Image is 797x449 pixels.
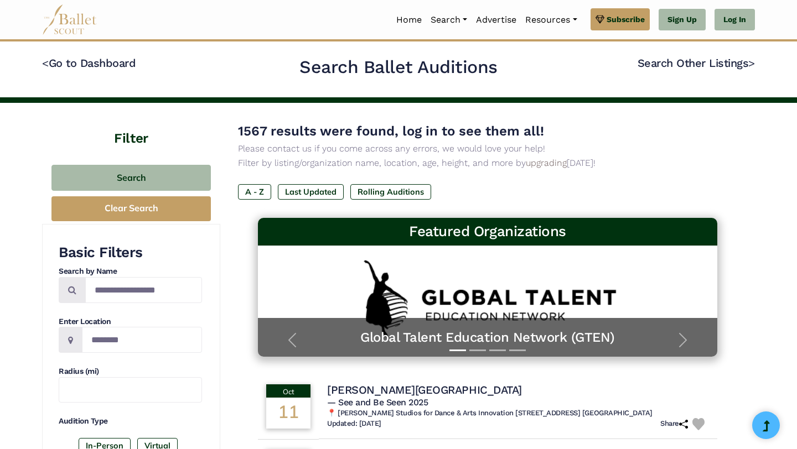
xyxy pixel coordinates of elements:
h6: Updated: [DATE] [327,419,381,429]
div: 11 [266,398,310,429]
code: > [748,56,755,70]
input: Location [82,327,202,353]
code: < [42,56,49,70]
a: Subscribe [591,8,650,30]
a: Search Other Listings> [638,56,755,70]
button: Slide 4 [509,344,526,357]
h4: Search by Name [59,266,202,277]
span: Subscribe [607,13,645,25]
label: A - Z [238,184,271,200]
img: gem.svg [596,13,604,25]
h6: Share [660,419,688,429]
h6: 📍 [PERSON_NAME] Studios for Dance & Arts Innovation [STREET_ADDRESS] [GEOGRAPHIC_DATA] [327,409,709,418]
button: Clear Search [51,196,211,221]
a: upgrading [526,158,567,168]
h4: Radius (mi) [59,366,202,377]
h4: Audition Type [59,416,202,427]
button: Slide 3 [489,344,506,357]
h4: Filter [42,103,220,148]
a: Advertise [472,8,521,32]
button: Search [51,165,211,191]
h3: Featured Organizations [267,222,708,241]
button: Slide 1 [449,344,466,357]
a: Global Talent Education Network (GTEN) [269,329,706,346]
h2: Search Ballet Auditions [299,56,498,79]
a: <Go to Dashboard [42,56,136,70]
span: — See and Be Seen 2025 [327,397,428,408]
a: Search [426,8,472,32]
div: Oct [266,384,310,398]
h4: Enter Location [59,316,202,327]
h4: [PERSON_NAME][GEOGRAPHIC_DATA] [327,383,522,397]
p: Please contact us if you come across any errors, we would love your help! [238,142,737,156]
a: Home [392,8,426,32]
h3: Basic Filters [59,243,202,262]
label: Last Updated [278,184,344,200]
a: Resources [521,8,581,32]
span: 1567 results were found, log in to see them all! [238,123,544,139]
input: Search by names... [85,277,202,303]
a: Log In [715,9,755,31]
label: Rolling Auditions [350,184,431,200]
button: Slide 2 [469,344,486,357]
p: Filter by listing/organization name, location, age, height, and more by [DATE]! [238,156,737,170]
a: Sign Up [659,9,706,31]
